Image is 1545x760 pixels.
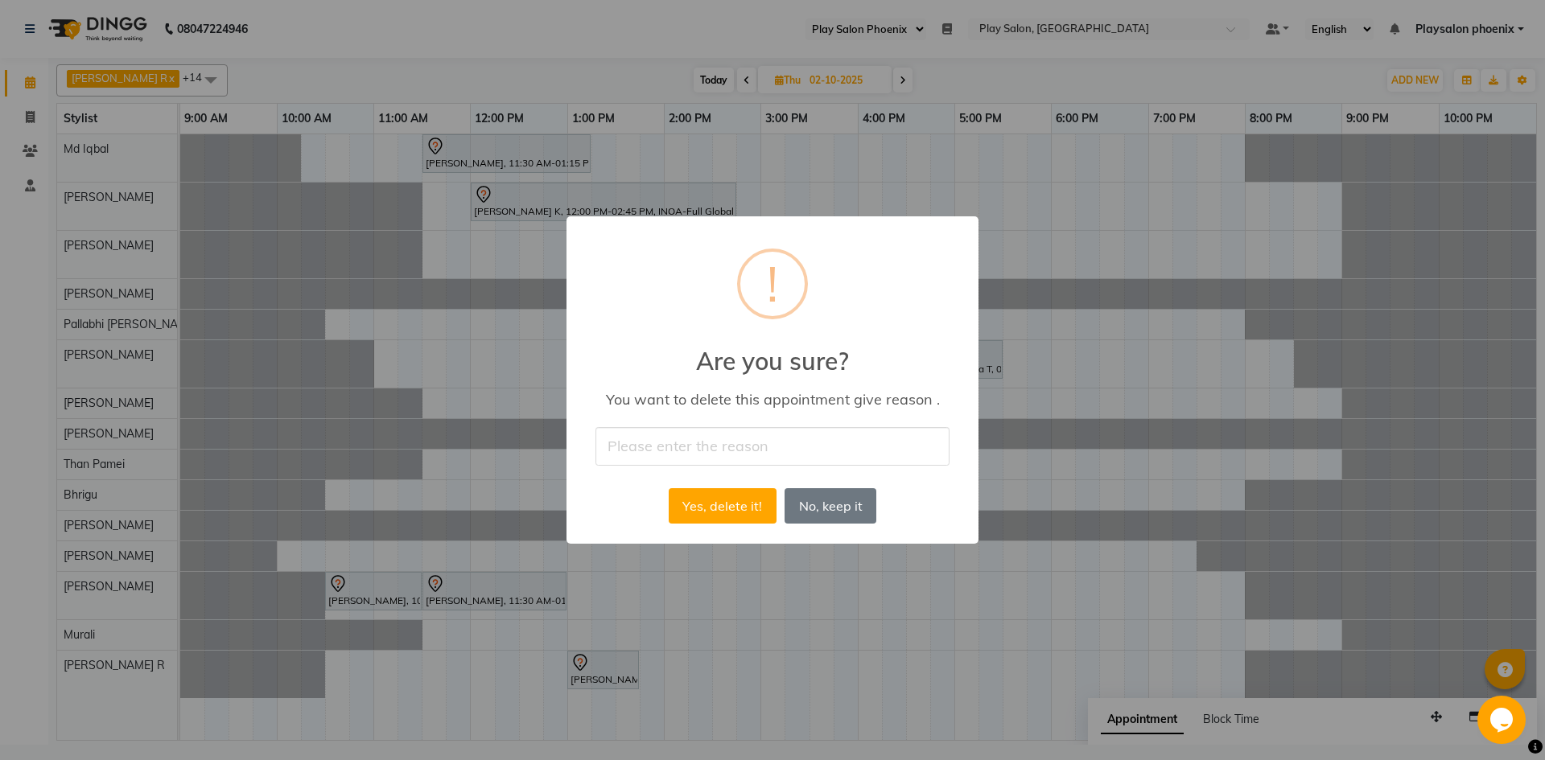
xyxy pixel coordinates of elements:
button: No, keep it [785,488,876,524]
input: Please enter the reason [595,427,950,465]
button: Yes, delete it! [669,488,777,524]
h2: Are you sure? [566,327,978,376]
iframe: chat widget [1477,696,1529,744]
div: ! [767,252,778,316]
div: You want to delete this appointment give reason . [590,390,955,409]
